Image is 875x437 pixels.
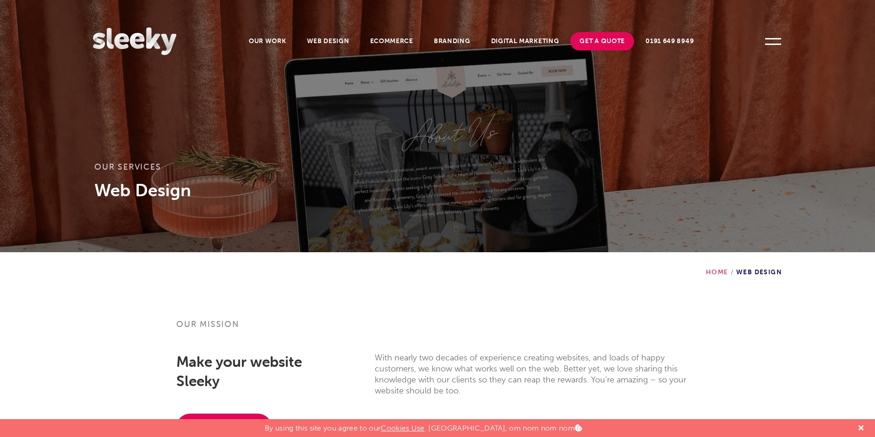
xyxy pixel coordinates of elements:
a: Web Design [298,32,359,50]
h3: Our mission [176,319,699,341]
p: By using this site you agree to our . [GEOGRAPHIC_DATA], om nom nom nom [265,419,582,432]
a: Branding [425,32,480,50]
a: 0191 649 8949 [636,32,703,50]
a: Ecommerce [361,32,422,50]
a: Our Work [240,32,295,50]
h1: Web Design [94,179,781,202]
div: Web Design [706,252,782,276]
a: Cookies Use [381,424,425,432]
a: Digital Marketing [482,32,569,50]
h3: Our services [94,161,781,179]
a: Home [706,268,728,276]
span: / [728,268,736,276]
p: With nearly two decades of experience creating websites, and loads of happy customers, we know wh... [375,352,699,396]
img: Sleeky Web Design Newcastle [93,28,176,55]
a: Get A Quote [570,32,634,50]
h2: Make your website Sleeky [176,352,323,391]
